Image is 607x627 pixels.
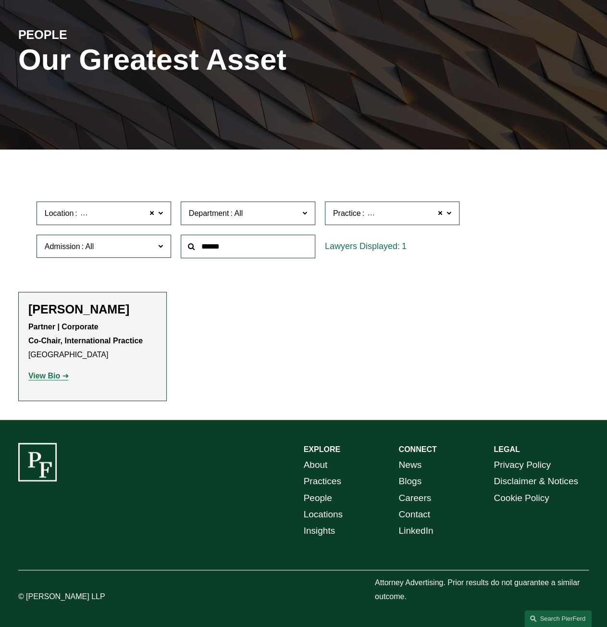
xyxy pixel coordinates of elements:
[304,523,335,539] a: Insights
[304,506,343,523] a: Locations
[18,43,399,76] h1: Our Greatest Asset
[28,337,143,345] strong: Co-Chair, International Practice
[304,473,341,489] a: Practices
[494,490,549,506] a: Cookie Policy
[398,506,430,523] a: Contact
[366,207,461,220] span: Privacy and Data Protection
[304,445,340,453] strong: EXPLORE
[189,209,229,217] span: Department
[398,490,431,506] a: Careers
[18,27,161,43] h4: PEOPLE
[398,445,436,453] strong: CONNECT
[28,372,69,380] a: View Bio
[28,302,157,316] h2: [PERSON_NAME]
[375,576,589,604] p: Attorney Advertising. Prior results do not guarantee a similar outcome.
[28,320,157,362] p: [GEOGRAPHIC_DATA]
[524,610,592,627] a: Search this site
[494,473,578,489] a: Disclaimer & Notices
[402,241,407,251] span: 1
[18,590,137,604] p: © [PERSON_NAME] LLP
[28,372,60,380] strong: View Bio
[79,207,159,220] span: [GEOGRAPHIC_DATA]
[304,457,328,473] a: About
[333,209,361,217] span: Practice
[28,323,99,331] strong: Partner | Corporate
[398,523,433,539] a: LinkedIn
[494,457,550,473] a: Privacy Policy
[304,490,332,506] a: People
[494,445,520,453] strong: LEGAL
[45,242,80,251] span: Admission
[398,473,421,489] a: Blogs
[398,457,421,473] a: News
[45,209,74,217] span: Location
